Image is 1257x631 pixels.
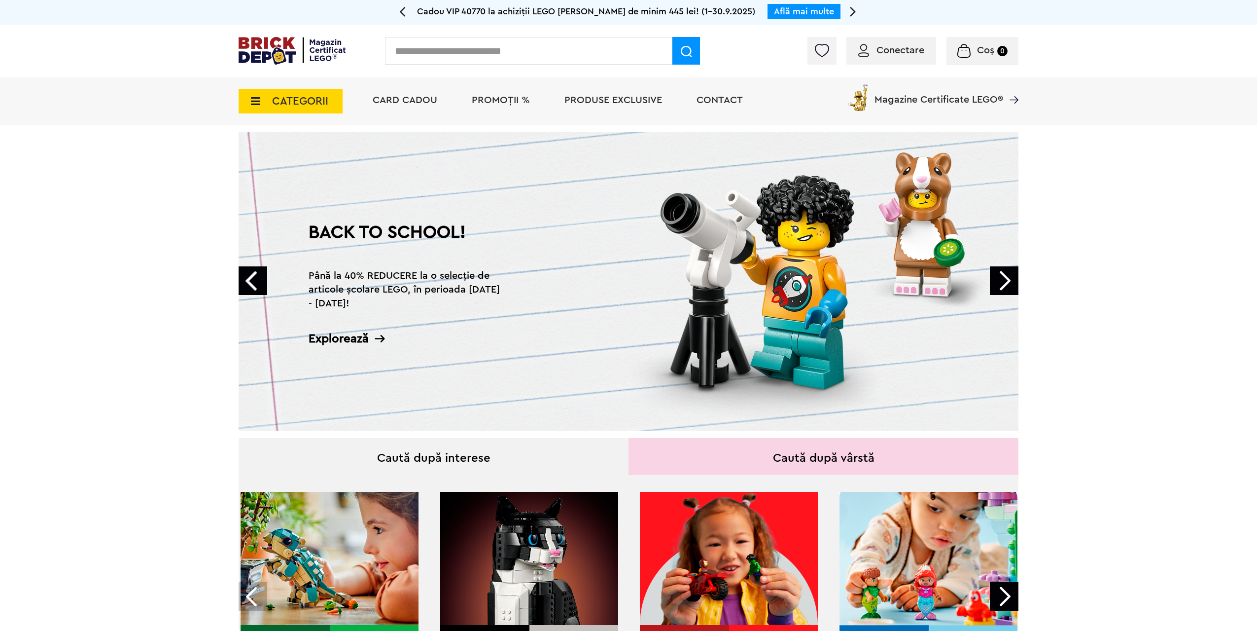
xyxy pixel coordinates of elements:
h1: BACK TO SCHOOL! [309,223,506,259]
a: Contact [697,95,743,105]
a: Produse exclusive [564,95,662,105]
a: Magazine Certificate LEGO® [1003,82,1018,92]
a: BACK TO SCHOOL!Până la 40% REDUCERE la o selecție de articole școlare LEGO, în perioada [DATE] - ... [239,132,1018,431]
a: Card Cadou [373,95,437,105]
span: CATEGORII [272,96,328,107]
small: 0 [997,46,1008,56]
a: Conectare [858,45,924,55]
span: Coș [977,45,994,55]
a: Prev [239,266,267,295]
span: Cadou VIP 40770 la achiziții LEGO [PERSON_NAME] de minim 445 lei! (1-30.9.2025) [417,7,755,16]
a: Află mai multe [774,7,834,16]
div: Caută după interese [239,438,628,475]
div: Explorează [309,333,506,345]
a: PROMOȚII % [472,95,530,105]
span: Conectare [876,45,924,55]
h2: Până la 40% REDUCERE la o selecție de articole școlare LEGO, în perioada [DATE] - [DATE]! [309,269,506,310]
a: Next [990,266,1018,295]
div: Caută după vârstă [628,438,1018,475]
span: Magazine Certificate LEGO® [874,82,1003,105]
